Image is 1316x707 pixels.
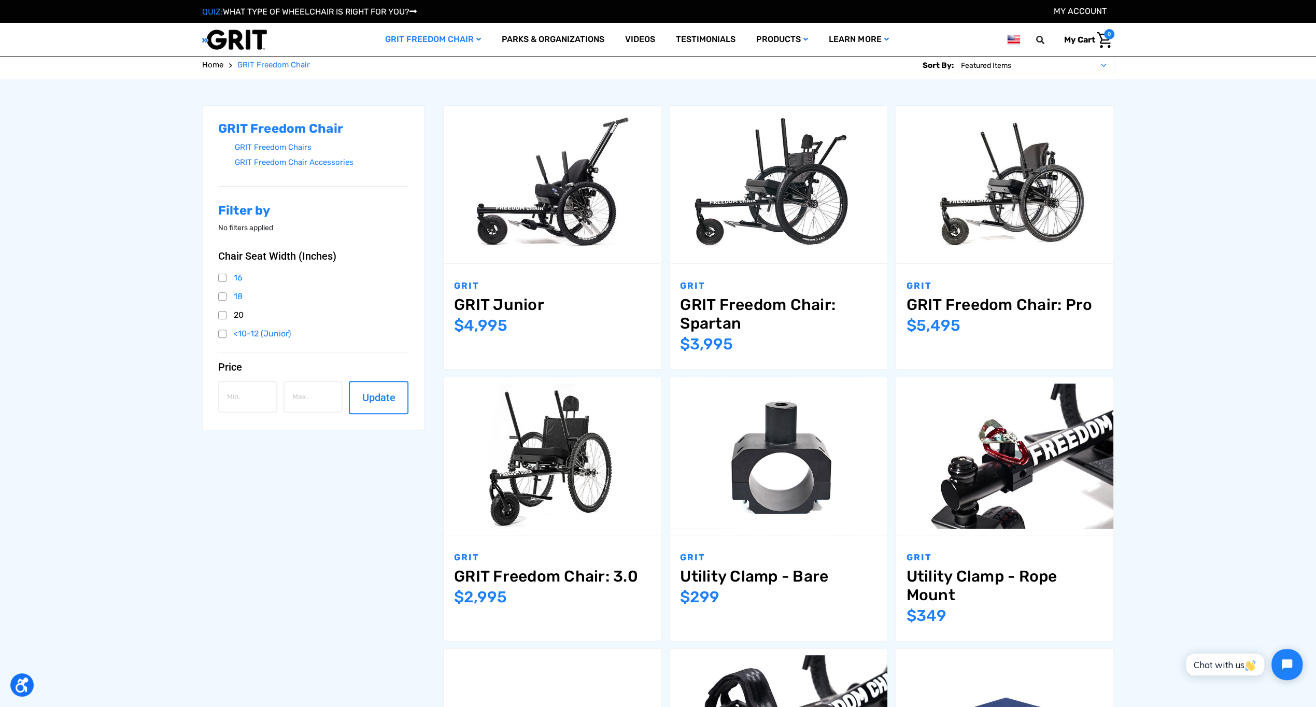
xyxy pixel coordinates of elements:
a: Account [1054,6,1107,16]
p: GRIT [680,551,877,564]
span: QUIZ: [202,7,223,17]
img: us.png [1007,33,1020,46]
a: Utility Clamp - Rope Mount,$349.00 [906,567,1103,604]
span: $2,995 [454,588,507,606]
a: GRIT Junior,$4,995.00 [444,106,661,264]
a: QUIZ:WHAT TYPE OF WHEELCHAIR IS RIGHT FOR YOU? [202,7,417,17]
a: Home [202,59,223,71]
a: 18 [218,289,409,304]
button: Update [349,381,408,414]
span: 0 [1104,29,1114,39]
input: Search [1041,29,1056,51]
a: Utility Clamp - Bare,$299.00 [680,567,877,586]
a: Products [746,23,818,56]
a: GRIT Freedom Chairs [235,140,409,155]
span: Home [202,60,223,69]
a: GRIT Junior,$4,995.00 [454,295,651,314]
a: GRIT Freedom Chair: Spartan,$3,995.00 [670,106,887,264]
img: Utility Clamp - Rope Mount [896,384,1113,529]
span: $4,995 [454,316,507,335]
a: Parks & Organizations [491,23,615,56]
a: GRIT Freedom Chair: Pro,$5,495.00 [896,106,1113,264]
a: GRIT Freedom Chair Accessories [235,155,409,170]
a: 16 [218,270,409,286]
span: $5,495 [906,316,960,335]
span: My Cart [1064,35,1095,45]
input: Max. [284,381,343,413]
a: GRIT Freedom Chair: Pro,$5,495.00 [906,295,1103,314]
a: GRIT Freedom Chair: Spartan,$3,995.00 [680,295,877,333]
img: GRIT Junior: GRIT Freedom Chair all terrain wheelchair engineered specifically for kids [444,112,661,257]
input: Min. [218,381,277,413]
a: Utility Clamp - Rope Mount,$349.00 [896,377,1113,535]
img: Utility Clamp - Bare [670,384,887,529]
a: Learn More [818,23,899,56]
p: GRIT [906,551,1103,564]
a: 20 [218,307,409,323]
button: Price [218,361,409,373]
img: GRIT Freedom Chair: 3.0 [444,384,661,529]
span: $349 [906,606,946,625]
span: Price [218,361,242,373]
iframe: Tidio Chat [1175,640,1311,689]
p: GRIT [454,279,651,293]
img: GRIT All-Terrain Wheelchair and Mobility Equipment [202,29,267,50]
p: GRIT [680,279,877,293]
a: GRIT Freedom Chair: 3.0,$2,995.00 [444,377,661,535]
button: Chair Seat Width (Inches) [218,250,409,262]
img: GRIT Freedom Chair: Spartan [670,112,887,257]
img: GRIT Freedom Chair Pro: the Pro model shown including contoured Invacare Matrx seatback, Spinergy... [896,112,1113,257]
a: GRIT Freedom Chair: 3.0,$2,995.00 [454,567,651,586]
a: <10-12 (Junior) [218,326,409,342]
a: GRIT Freedom Chair [375,23,491,56]
span: $3,995 [680,335,733,353]
p: GRIT [454,551,651,564]
a: GRIT Freedom Chair [237,59,310,71]
span: $299 [680,588,719,606]
span: Chair Seat Width (Inches) [218,250,336,262]
a: Videos [615,23,666,56]
h2: Filter by [218,203,409,218]
img: Cart [1097,32,1112,48]
span: GRIT Freedom Chair [237,60,310,69]
a: Cart with 0 items [1056,29,1114,51]
a: Testimonials [666,23,746,56]
label: Sort By: [923,56,954,74]
a: Utility Clamp - Bare,$299.00 [670,377,887,535]
p: No filters applied [218,222,409,233]
h2: GRIT Freedom Chair [218,121,409,136]
p: GRIT [906,279,1103,293]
